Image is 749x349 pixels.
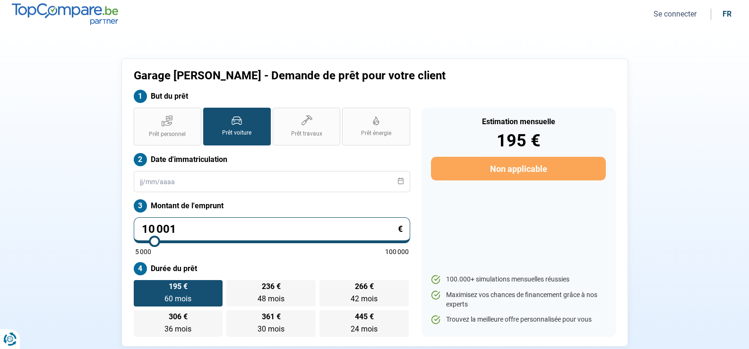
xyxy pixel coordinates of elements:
[164,294,191,303] span: 60 mois
[431,275,605,284] li: 100.000+ simulations mensuelles réussies
[431,118,605,126] div: Estimation mensuelle
[134,199,410,213] label: Montant de l'emprunt
[134,153,410,166] label: Date d'immatriculation
[262,313,281,321] span: 361 €
[169,313,188,321] span: 306 €
[149,130,186,138] span: Prêt personnel
[258,294,284,303] span: 48 mois
[134,69,492,83] h1: Garage [PERSON_NAME] - Demande de prêt pour votre client
[355,313,374,321] span: 445 €
[12,3,118,25] img: TopCompare.be
[258,324,284,333] span: 30 mois
[651,9,699,19] button: Se connecter
[169,283,188,290] span: 195 €
[398,225,403,233] span: €
[431,132,605,149] div: 195 €
[361,129,391,137] span: Prêt énergie
[135,248,151,255] span: 5 000
[355,283,374,290] span: 266 €
[291,130,322,138] span: Prêt travaux
[351,294,378,303] span: 42 mois
[431,315,605,324] li: Trouvez la meilleure offre personnalisée pour vous
[431,157,605,180] button: Non applicable
[134,171,410,192] input: jj/mm/aaaa
[385,248,409,255] span: 100 000
[164,324,191,333] span: 36 mois
[723,9,732,18] div: fr
[222,129,251,137] span: Prêt voiture
[431,290,605,309] li: Maximisez vos chances de financement grâce à nos experts
[262,283,281,290] span: 236 €
[134,262,410,275] label: Durée du prêt
[134,90,410,103] label: But du prêt
[351,324,378,333] span: 24 mois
